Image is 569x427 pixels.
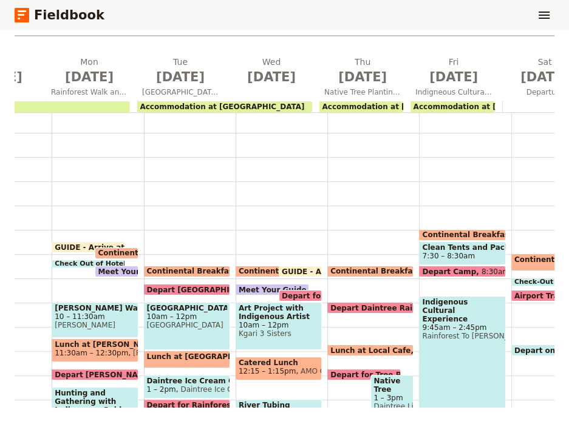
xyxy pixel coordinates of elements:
span: [DATE] [415,68,492,86]
span: Lunch at [PERSON_NAME] [55,340,135,349]
div: Depart for Rainforest Swimming Hole [144,399,230,411]
span: Art Project with Indigenous Artist [239,304,319,321]
div: [GEOGRAPHIC_DATA]10am – 12pm[GEOGRAPHIC_DATA] [144,302,230,350]
span: 1 – 2pm [147,385,176,394]
span: GUIDE - Arrive at Office [55,243,156,251]
span: 12:15 – 1:15pm [239,367,296,375]
span: Depart [GEOGRAPHIC_DATA] [147,286,268,294]
span: 1 – 3pm [373,394,411,402]
span: Check Out of Hotel [55,260,131,267]
span: 10am – 12pm [147,312,227,321]
div: Continental Breakfast at [GEOGRAPHIC_DATA] [419,229,505,241]
span: Hunting and Gathering with Indigenous Guides [55,389,135,414]
div: Continental Breakfast at DRO [327,266,414,277]
span: Depart Camp [422,267,481,275]
span: Catered Lunch [239,358,319,367]
span: Continental Breakfast at DRO [147,267,273,275]
span: 10 – 11:30am [55,312,135,321]
h2: Thu [324,56,401,86]
span: Rainforest Walk and Hunting & Gathering with Indigenous Guides [46,87,132,97]
div: Depart for Indigenous Art Activity [279,290,322,301]
span: Depart for Rainforest Swimming Hole [147,401,306,409]
button: Wed [DATE] [228,56,319,91]
div: Daintree Ice Cream Company1 – 2pmDaintree Ice Cream Company [144,375,230,398]
button: Show menu [534,5,554,25]
span: 9:45am – 2:45pm [422,323,502,332]
span: Accommodation at [GEOGRAPHIC_DATA] [140,103,304,111]
button: Tue [DATE][GEOGRAPHIC_DATA] and Rainforest Swimming Hole [137,56,228,101]
span: Depart for Indigenous Art Activity [282,292,426,300]
div: Depart for Tree Planting [327,369,401,380]
span: Depart [PERSON_NAME] [55,371,158,378]
span: [DATE] [233,68,310,86]
div: [PERSON_NAME] Walk10 – 11:30am[PERSON_NAME] [52,302,138,338]
div: Accommodation at [GEOGRAPHIC_DATA] [319,101,403,112]
span: [GEOGRAPHIC_DATA] [147,304,227,312]
span: Depart for Tree Planting [330,371,435,378]
div: Depart [PERSON_NAME] [52,369,138,380]
h2: Fri [415,56,492,86]
div: GUIDE - Arrive at Office [52,241,125,253]
span: Kgari 3 Sisters [239,329,319,338]
div: Lunch at [GEOGRAPHIC_DATA] [144,351,230,368]
span: 10am – 12pm [239,321,319,329]
a: Fieldbook [15,5,104,25]
div: Depart Daintree Rainforest [327,302,414,314]
span: 8:30am [482,267,509,275]
span: Indigenous Cultural Experience [422,298,502,323]
span: Depart Daintree Rainforest [330,304,448,312]
div: Native Tree Planting Service Work1 – 3pmDaintree Life [370,375,414,423]
span: Continental Breakfast at Hotel [239,267,370,275]
div: Depart Camp8:30am [419,266,505,277]
div: Meet Your Guide at Reception [236,284,309,295]
span: 11:30am – 12:30pm [55,349,128,357]
span: 7:30 – 8:30am [422,252,475,260]
span: [DATE] [142,68,219,86]
span: Meet Your Guide in Reception & Depart [98,267,265,275]
span: Meet Your Guide at Reception [239,286,367,294]
span: Rainforest To [PERSON_NAME] [422,332,502,340]
span: Lunch at [GEOGRAPHIC_DATA] [147,352,276,361]
div: Meet Your Guide in Reception & Depart [95,266,138,277]
span: [PERSON_NAME] [55,321,135,329]
span: [GEOGRAPHIC_DATA] and Rainforest Swimming Hole [137,87,223,97]
div: Depart [GEOGRAPHIC_DATA] [144,284,230,295]
span: Continental Breakfast at DRO [330,267,457,275]
span: Native Tree Planting and Night Markets [319,87,406,97]
div: Indigenous Cultural Experience9:45am – 2:45pmRainforest To [PERSON_NAME] [419,296,505,417]
span: AMO Catering [296,367,351,375]
h2: Wed [233,56,310,86]
span: Daintree Ice Cream Company [176,385,288,394]
button: Mon [DATE]Rainforest Walk and Hunting & Gathering with Indigenous Guides [46,56,137,101]
span: Lunch at Local Cafe [330,346,416,354]
span: Continental Breakfast at Hotel [98,249,229,257]
div: Check Out of Hotel [52,260,125,268]
div: Catered Lunch12:15 – 1:15pmAMO Catering [236,357,322,380]
div: Accommodation at [GEOGRAPHIC_DATA] [137,101,312,112]
div: Lunch at [PERSON_NAME]11:30am – 12:30pm[PERSON_NAME] [52,338,138,362]
span: [GEOGRAPHIC_DATA] [147,321,227,329]
span: [PERSON_NAME] [128,349,193,357]
h2: Tue [142,56,219,86]
button: Thu [DATE]Native Tree Planting and Night Markets [319,56,411,101]
span: [PERSON_NAME] Walk [55,304,135,312]
span: GUIDE - Arrive at Office [282,267,383,275]
span: Indigneous Cultural Experience, [GEOGRAPHIC_DATA] and Giant Trees [411,87,497,97]
div: Continental Breakfast at Hotel [236,266,309,277]
div: Accommodation at [GEOGRAPHIC_DATA] [411,101,494,112]
span: River Tubing [239,401,319,409]
span: [DATE] [51,68,128,86]
div: Continental Breakfast at Hotel [95,247,138,259]
div: GUIDE - Arrive at Office [279,266,322,277]
div: Lunch at Local Cafe [327,345,414,356]
span: Native Tree Planting Service Work [373,377,411,394]
span: Daintree Ice Cream Company [147,377,227,385]
button: Fri [DATE]Indigneous Cultural Experience, [GEOGRAPHIC_DATA] and Giant Trees [411,56,502,101]
span: [DATE] [324,68,401,86]
span: Daintree Life [373,402,411,411]
div: Clean Tents and Pack Up7:30 – 8:30am [419,241,505,265]
div: Art Project with Indigenous Artist10am – 12pmKgari 3 Sisters [236,302,322,350]
h2: Mon [51,56,128,86]
span: Clean Tents and Pack Up [422,243,502,252]
div: Continental Breakfast at DRO [144,266,230,277]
